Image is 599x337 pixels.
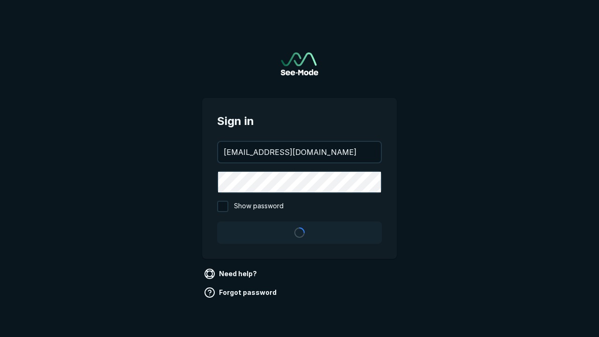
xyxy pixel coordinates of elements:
input: your@email.com [218,142,381,162]
span: Sign in [217,113,382,130]
span: Show password [234,201,284,212]
a: Forgot password [202,285,280,300]
img: See-Mode Logo [281,52,318,75]
a: Need help? [202,266,261,281]
a: Go to sign in [281,52,318,75]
